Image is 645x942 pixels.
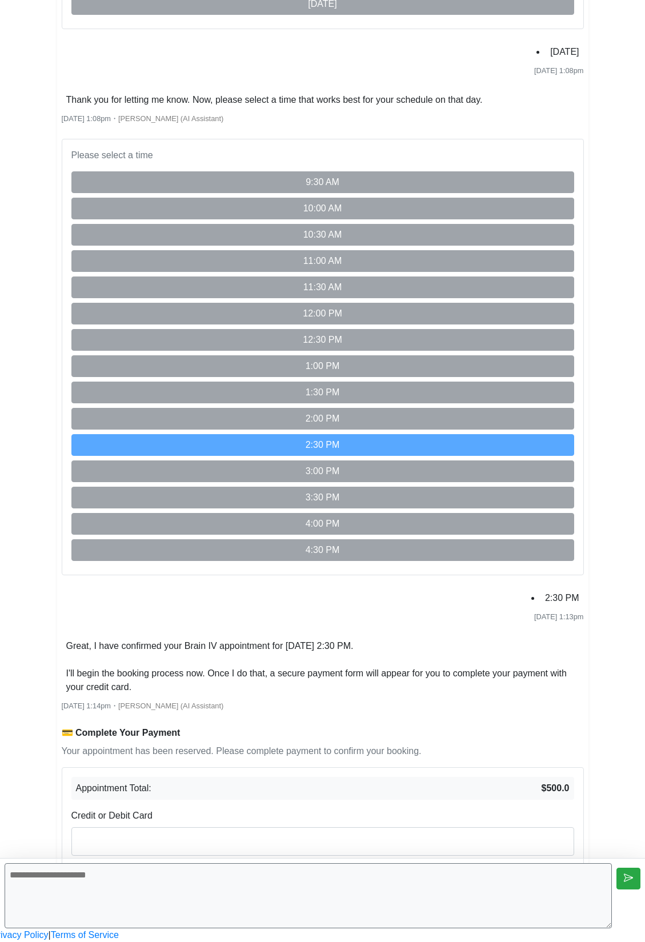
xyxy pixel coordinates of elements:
li: Thank you for letting me know. Now, please select a time that works best for your schedule on tha... [62,91,487,109]
span: [PERSON_NAME] (AI Assistant) [118,114,223,123]
p: Please select a time [71,149,574,162]
button: 10:30 AM [71,224,574,246]
button: 4:00 PM [71,513,574,535]
li: [DATE] [546,43,583,61]
button: 1:30 PM [71,382,574,403]
button: 11:30 AM [71,276,574,298]
button: 2:00 PM [71,408,574,430]
iframe: Secure card payment input frame [78,833,568,844]
li: 2:30 PM [540,589,584,607]
button: 3:00 PM [71,460,574,482]
div: 💳 Complete Your Payment [62,726,584,740]
button: 11:00 AM [71,250,574,272]
button: 10:00 AM [71,198,574,219]
span: [DATE] 1:08pm [62,114,111,123]
button: 1:00 PM [71,355,574,377]
button: 2:30 PM [71,434,574,456]
span: [DATE] 1:14pm [62,702,111,710]
button: 3:30 PM [71,487,574,508]
button: 12:30 PM [71,329,574,351]
span: [DATE] 1:08pm [534,66,584,75]
span: Appointment Total: [76,781,151,795]
small: ・ [62,114,224,123]
li: Great, I have confirmed your Brain IV appointment for [DATE] 2:30 PM. I'll begin the booking proc... [62,637,584,696]
strong: $500.0 [542,781,570,795]
button: 4:30 PM [71,539,574,561]
label: Credit or Debit Card [71,809,153,823]
small: ・ [62,702,224,710]
p: Your appointment has been reserved. Please complete payment to confirm your booking. [62,744,584,758]
button: 12:00 PM [71,303,574,324]
button: 9:30 AM [71,171,574,193]
span: [DATE] 1:13pm [534,612,584,621]
span: [PERSON_NAME] (AI Assistant) [118,702,223,710]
